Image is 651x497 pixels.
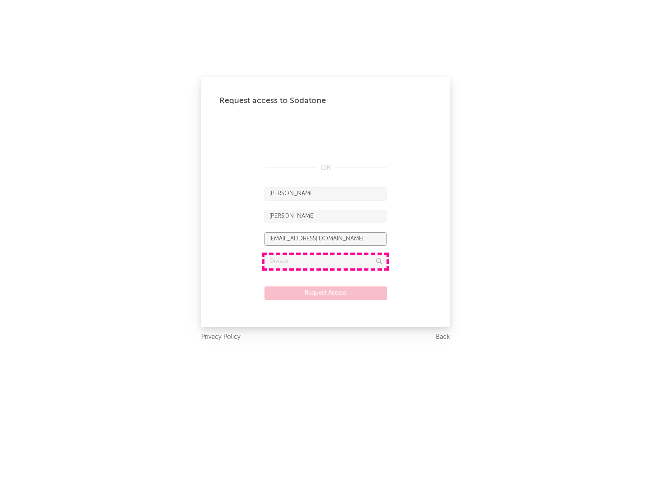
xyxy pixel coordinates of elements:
[264,210,387,223] input: Last Name
[219,95,432,106] div: Request access to Sodatone
[436,332,450,343] a: Back
[264,187,387,201] input: First Name
[264,255,387,268] input: Division
[264,286,387,300] button: Request Access
[264,232,387,246] input: Email
[264,163,387,173] div: OR
[201,332,241,343] a: Privacy Policy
